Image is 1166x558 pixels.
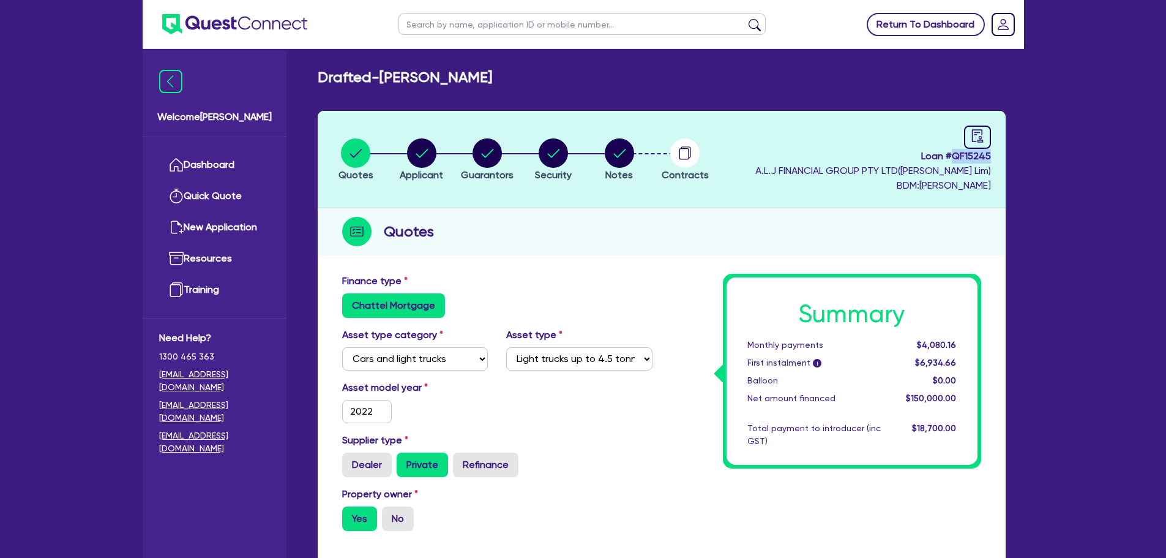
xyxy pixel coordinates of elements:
img: step-icon [342,217,372,246]
span: $150,000.00 [906,393,956,403]
a: Training [159,274,270,306]
label: Refinance [453,453,518,477]
img: training [169,282,184,297]
img: resources [169,251,184,266]
a: audit [964,126,991,149]
button: Security [534,138,572,183]
div: Monthly payments [738,339,890,352]
span: Welcome [PERSON_NAME] [157,110,272,124]
span: Notes [605,169,633,181]
span: Applicant [400,169,443,181]
button: Notes [604,138,635,183]
span: Loan # QF15245 [755,149,991,164]
span: Quotes [338,169,373,181]
span: Security [535,169,572,181]
a: [EMAIL_ADDRESS][DOMAIN_NAME] [159,429,270,455]
h1: Summary [747,300,957,329]
a: Dropdown toggle [987,9,1019,40]
label: Asset type category [342,328,443,342]
label: Finance type [342,274,408,288]
button: Guarantors [460,138,514,183]
img: quick-quote [169,189,184,203]
h2: Drafted - [PERSON_NAME] [318,69,492,86]
div: Total payment to introducer (inc GST) [738,422,890,448]
div: First instalment [738,356,890,369]
a: Quick Quote [159,181,270,212]
span: audit [971,129,984,143]
span: 1300 465 363 [159,350,270,363]
div: Balloon [738,374,890,387]
span: Need Help? [159,331,270,345]
label: Supplier type [342,433,408,448]
span: Contracts [662,169,709,181]
button: Applicant [399,138,444,183]
label: Asset model year [333,380,498,395]
button: Quotes [338,138,374,183]
a: Dashboard [159,149,270,181]
a: Resources [159,243,270,274]
label: Yes [342,507,377,531]
span: A.L.J FINANCIAL GROUP PTY LTD ( [PERSON_NAME] Lim ) [755,165,991,176]
a: New Application [159,212,270,243]
label: Private [397,453,448,477]
span: $6,934.66 [915,358,956,368]
label: Dealer [342,453,392,477]
a: [EMAIL_ADDRESS][DOMAIN_NAME] [159,399,270,424]
a: Return To Dashboard [867,13,985,36]
img: new-application [169,220,184,235]
label: Property owner [342,487,418,502]
label: No [382,507,414,531]
span: BDM: [PERSON_NAME] [755,178,991,193]
img: quest-connect-logo-blue [162,14,307,34]
h2: Quotes [384,221,434,243]
img: icon-menu-close [159,70,182,93]
span: Guarantors [461,169,514,181]
span: $18,700.00 [912,423,956,433]
span: $4,080.16 [917,340,956,350]
span: i [813,359,821,368]
input: Search by name, application ID or mobile number... [398,13,766,35]
div: Net amount financed [738,392,890,405]
label: Asset type [506,328,562,342]
span: $0.00 [933,375,956,385]
button: Contracts [661,138,709,183]
a: [EMAIL_ADDRESS][DOMAIN_NAME] [159,368,270,394]
label: Chattel Mortgage [342,293,445,318]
